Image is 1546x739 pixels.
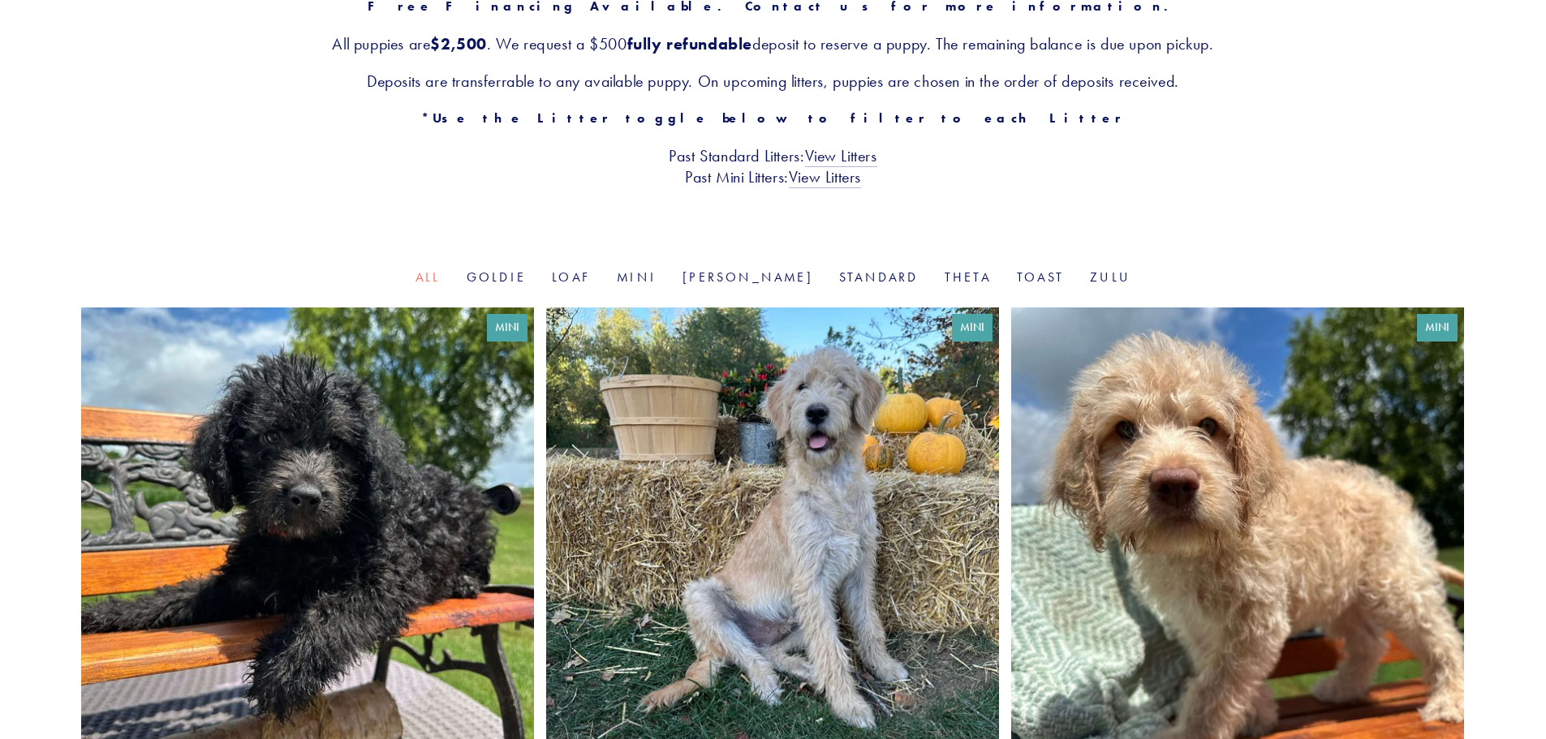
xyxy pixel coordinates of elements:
a: View Litters [805,146,877,167]
h3: All puppies are . We request a $500 deposit to reserve a puppy. The remaining balance is due upon... [81,33,1465,54]
a: Standard [839,269,919,285]
strong: *Use the Litter toggle below to filter to each Litter [421,110,1125,126]
h3: Past Standard Litters: Past Mini Litters: [81,145,1465,187]
a: [PERSON_NAME] [683,269,813,285]
a: Zulu [1090,269,1130,285]
strong: fully refundable [627,34,753,54]
a: All [416,269,441,285]
a: Toast [1017,269,1064,285]
a: Loaf [552,269,591,285]
a: Theta [945,269,991,285]
a: View Litters [789,167,861,188]
strong: $2,500 [430,34,487,54]
a: Goldie [467,269,526,285]
h3: Deposits are transferrable to any available puppy. On upcoming litters, puppies are chosen in the... [81,71,1465,92]
a: Mini [617,269,657,285]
